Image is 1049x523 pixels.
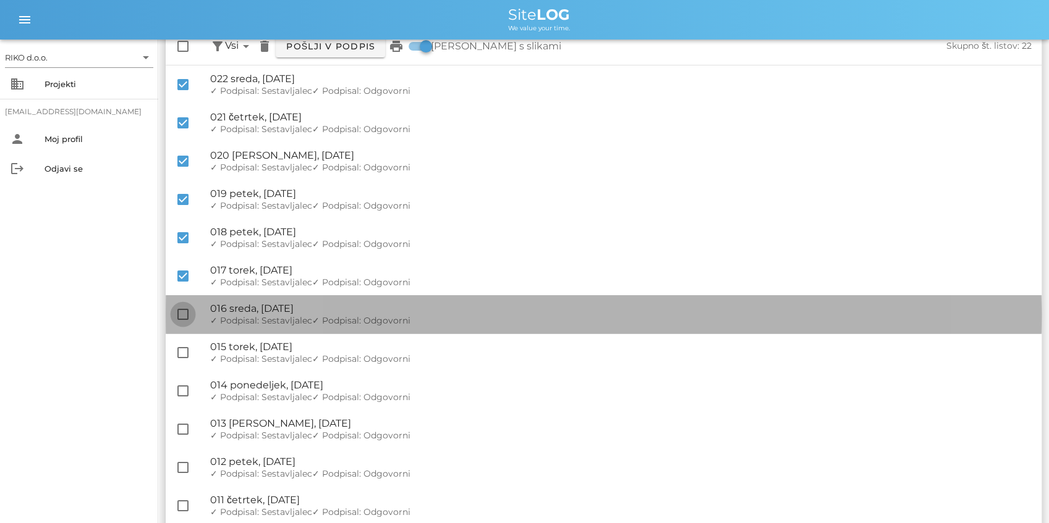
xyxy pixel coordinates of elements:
[210,303,1032,314] div: 016 sreda, [DATE]
[210,391,312,403] span: ✓ Podpisal: Sestavljalec
[210,341,1032,353] div: 015 torek, [DATE]
[210,238,312,249] span: ✓ Podpisal: Sestavljalec
[286,41,375,52] span: Pošlji v podpis
[312,430,410,441] span: ✓ Podpisal: Odgovorni
[312,315,410,326] span: ✓ Podpisal: Odgovorni
[987,464,1049,523] iframe: Chat Widget
[276,35,385,57] button: Pošlji v podpis
[225,38,253,54] span: Vsi
[796,41,1032,51] div: Skupno št. listov: 22
[210,264,1032,276] div: 017 torek, [DATE]
[210,123,312,135] span: ✓ Podpisal: Sestavljalec
[987,464,1049,523] div: Pripomoček za klepet
[312,353,410,364] span: ✓ Podpisal: Odgovorni
[431,40,561,52] label: [PERSON_NAME] s slikami
[45,134,148,144] div: Moj profil
[312,162,410,173] span: ✓ Podpisal: Odgovorni
[312,468,410,479] span: ✓ Podpisal: Odgovorni
[5,52,48,63] div: RIKO d.o.o.
[210,162,312,173] span: ✓ Podpisal: Sestavljalec
[210,456,1032,467] div: 012 petek, [DATE]
[312,85,410,96] span: ✓ Podpisal: Odgovorni
[210,417,1032,429] div: 013 [PERSON_NAME], [DATE]
[210,430,312,441] span: ✓ Podpisal: Sestavljalec
[537,6,570,23] b: LOG
[210,506,312,517] span: ✓ Podpisal: Sestavljalec
[210,379,1032,391] div: 014 ponedeljek, [DATE]
[210,277,312,288] span: ✓ Podpisal: Sestavljalec
[210,85,312,96] span: ✓ Podpisal: Sestavljalec
[389,39,404,54] i: print
[312,391,410,403] span: ✓ Podpisal: Odgovorni
[17,12,32,27] i: menu
[138,50,153,65] i: arrow_drop_down
[210,226,1032,238] div: 018 petek, [DATE]
[312,506,410,517] span: ✓ Podpisal: Odgovorni
[508,24,570,32] span: We value your time.
[210,468,312,479] span: ✓ Podpisal: Sestavljalec
[10,77,25,91] i: business
[239,39,253,54] i: arrow_drop_down
[210,353,312,364] span: ✓ Podpisal: Sestavljalec
[10,161,25,176] i: logout
[210,188,1032,199] div: 019 petek, [DATE]
[210,494,1032,506] div: 011 četrtek, [DATE]
[210,38,225,54] button: filter_alt
[312,238,410,249] span: ✓ Podpisal: Odgovorni
[210,73,1032,85] div: 022 sreda, [DATE]
[45,79,148,89] div: Projekti
[508,6,570,23] span: Site
[210,111,1032,123] div: 021 četrtek, [DATE]
[312,123,410,135] span: ✓ Podpisal: Odgovorni
[312,277,410,288] span: ✓ Podpisal: Odgovorni
[257,39,272,54] i: delete
[5,48,153,67] div: RIKO d.o.o.
[45,164,148,174] div: Odjavi se
[312,200,410,211] span: ✓ Podpisal: Odgovorni
[210,200,312,211] span: ✓ Podpisal: Sestavljalec
[10,132,25,146] i: person
[210,315,312,326] span: ✓ Podpisal: Sestavljalec
[210,149,1032,161] div: 020 [PERSON_NAME], [DATE]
